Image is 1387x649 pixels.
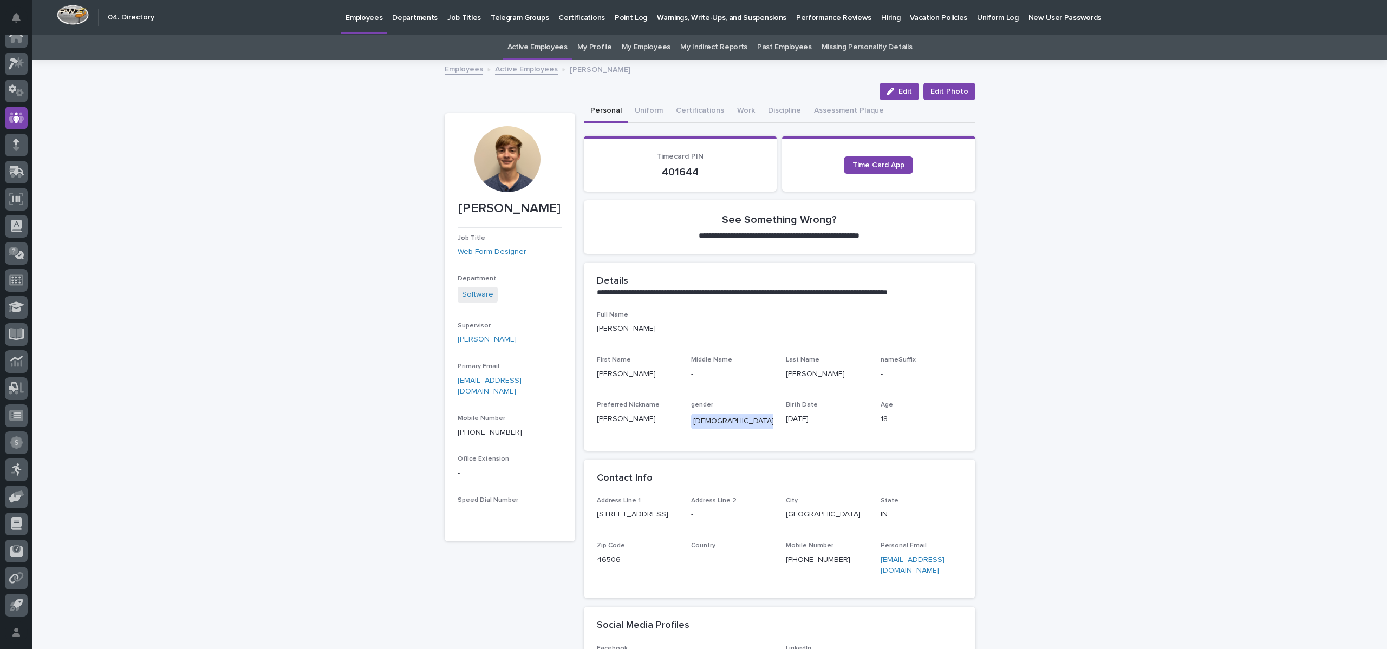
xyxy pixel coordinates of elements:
[597,497,641,504] span: Address Line 1
[786,357,819,363] span: Last Name
[458,456,509,462] span: Office Extension
[622,35,670,60] a: My Employees
[597,323,962,335] p: [PERSON_NAME]
[786,497,798,504] span: City
[458,235,485,241] span: Job Title
[458,377,522,396] a: [EMAIL_ADDRESS][DOMAIN_NAME]
[584,100,628,123] button: Personal
[680,35,747,60] a: My Indirect Reports
[597,554,679,566] p: 46506
[656,153,704,160] span: Timecard PIN
[808,100,890,123] button: Assessment Plaque
[722,213,837,226] h2: See Something Wrong?
[597,509,679,520] p: [STREET_ADDRESS]
[691,542,715,549] span: Country
[761,100,808,123] button: Discipline
[881,402,893,408] span: Age
[597,276,628,287] h2: Details
[5,6,28,29] button: Notifications
[14,13,28,30] div: Notifications
[458,497,518,503] span: Speed Dial Number
[597,357,631,363] span: First Name
[786,369,868,380] p: [PERSON_NAME]
[881,357,916,363] span: nameSuffix
[458,429,522,436] a: [PHONE_NUMBER]
[691,402,713,408] span: gender
[597,473,653,484] h2: Contact Info
[597,620,689,632] h2: Social Media Profiles
[458,468,562,479] p: -
[786,556,850,563] a: [PHONE_NUMBER]
[458,508,562,520] p: -
[570,63,630,75] p: [PERSON_NAME]
[597,402,660,408] span: Preferred Nickname
[822,35,913,60] a: Missing Personality Details
[108,13,154,22] h2: 04. Directory
[691,554,773,566] p: -
[898,88,912,95] span: Edit
[691,414,776,429] div: [DEMOGRAPHIC_DATA]
[880,83,919,100] button: Edit
[844,156,913,174] a: Time Card App
[507,35,568,60] a: Active Employees
[458,323,491,329] span: Supervisor
[786,402,818,408] span: Birth Date
[597,414,679,425] p: [PERSON_NAME]
[881,414,962,425] p: 18
[597,166,764,179] p: 401644
[691,509,773,520] p: -
[786,509,868,520] p: [GEOGRAPHIC_DATA]
[628,100,669,123] button: Uniform
[881,542,927,549] span: Personal Email
[691,369,773,380] p: -
[881,369,962,380] p: -
[458,363,499,370] span: Primary Email
[458,246,526,258] a: Web Form Designer
[691,357,732,363] span: Middle Name
[852,161,904,169] span: Time Card App
[57,5,89,25] img: Workspace Logo
[462,289,493,300] a: Software
[923,83,975,100] button: Edit Photo
[881,556,945,575] a: [EMAIL_ADDRESS][DOMAIN_NAME]
[458,334,517,345] a: [PERSON_NAME]
[881,497,898,504] span: State
[669,100,731,123] button: Certifications
[458,276,496,282] span: Department
[597,542,625,549] span: Zip Code
[757,35,812,60] a: Past Employees
[495,62,558,75] a: Active Employees
[577,35,612,60] a: My Profile
[881,509,962,520] p: IN
[597,312,628,318] span: Full Name
[786,542,833,549] span: Mobile Number
[731,100,761,123] button: Work
[786,414,868,425] p: [DATE]
[445,62,483,75] a: Employees
[597,369,679,380] p: [PERSON_NAME]
[930,86,968,97] span: Edit Photo
[458,415,505,422] span: Mobile Number
[691,497,737,504] span: Address Line 2
[458,201,562,217] p: [PERSON_NAME]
